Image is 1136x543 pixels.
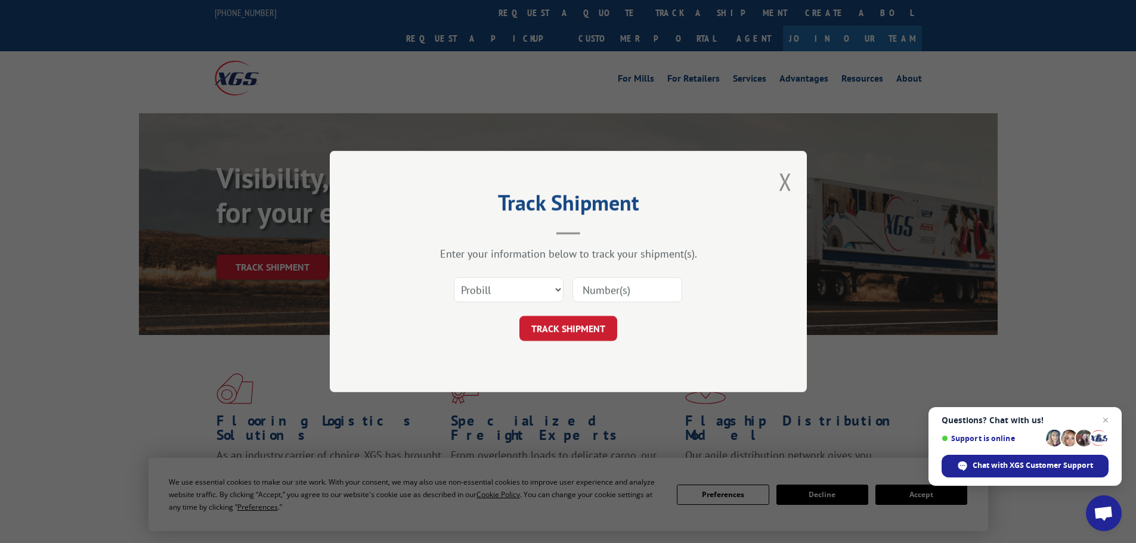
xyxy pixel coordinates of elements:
[389,194,747,217] h2: Track Shipment
[572,277,682,302] input: Number(s)
[942,455,1109,477] div: Chat with XGS Customer Support
[519,316,617,341] button: TRACK SHIPMENT
[1098,413,1113,427] span: Close chat
[973,460,1093,471] span: Chat with XGS Customer Support
[1086,495,1122,531] div: Open chat
[779,166,792,197] button: Close modal
[389,247,747,260] div: Enter your information below to track your shipment(s).
[942,434,1042,443] span: Support is online
[942,415,1109,425] span: Questions? Chat with us!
